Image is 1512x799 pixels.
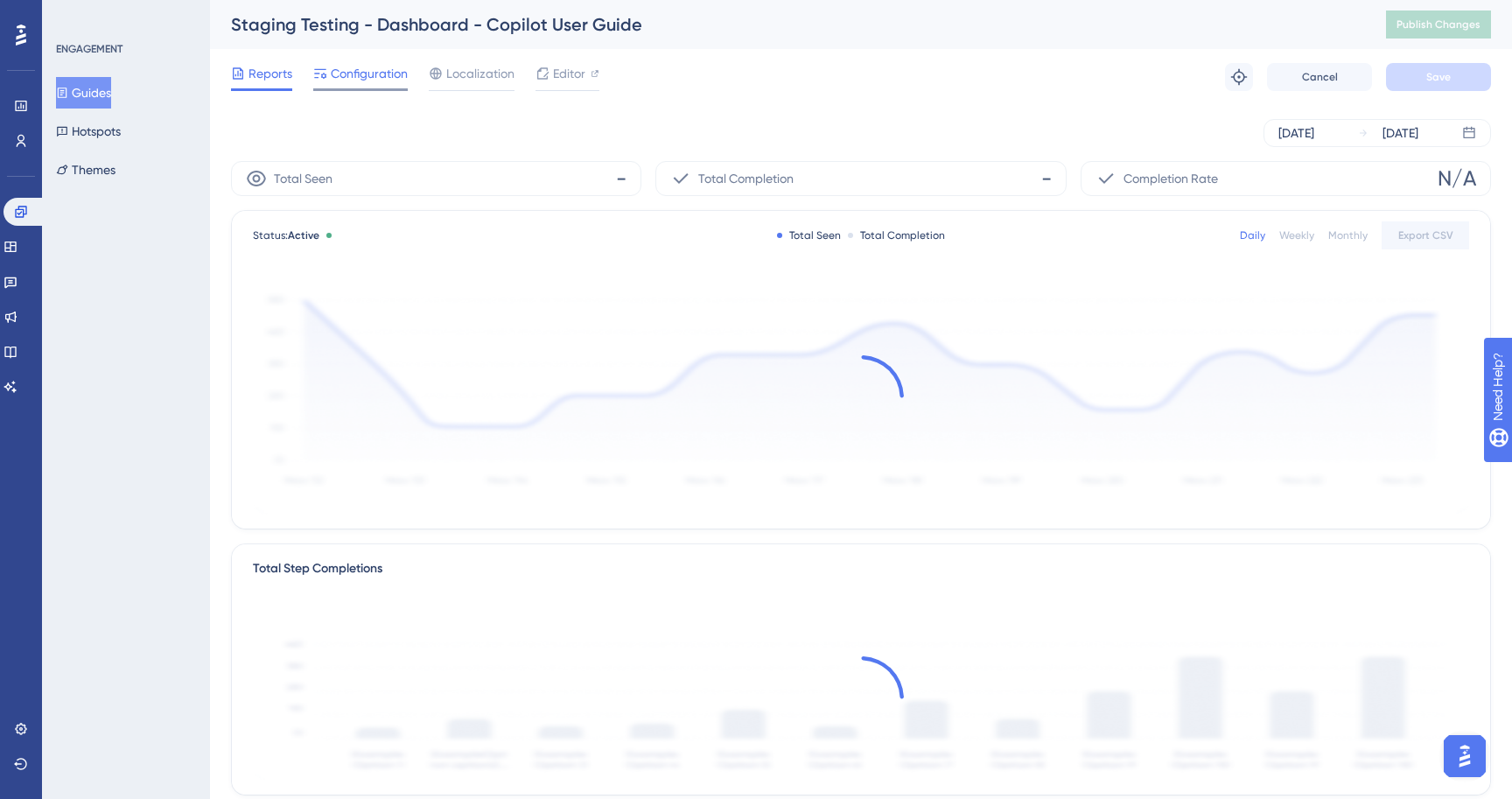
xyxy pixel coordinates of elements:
[56,42,122,56] div: ENGAGEMENT
[1382,123,1418,144] div: [DATE]
[1302,70,1338,84] span: Cancel
[1398,228,1453,242] span: Export CSV
[1279,228,1314,242] div: Weekly
[1438,730,1491,782] iframe: UserGuiding AI Assistant Launcher
[1041,165,1052,193] span: -
[253,558,382,579] div: Total Step Completions
[41,4,109,25] span: Need Help?
[1386,63,1491,91] button: Save
[698,168,794,189] span: Total Completion
[331,63,408,84] span: Configuration
[56,116,121,147] button: Hotspots
[848,228,945,242] div: Total Completion
[1386,11,1491,39] button: Publish Changes
[1426,70,1451,84] span: Save
[1382,221,1469,249] button: Export CSV
[288,229,319,242] span: Active
[446,63,514,84] span: Localization
[616,165,626,193] span: -
[56,77,111,109] button: Guides
[56,154,115,186] button: Themes
[1240,228,1265,242] div: Daily
[1438,165,1476,193] span: N/A
[1267,63,1372,91] button: Cancel
[553,63,585,84] span: Editor
[253,228,319,242] span: Status:
[1328,228,1368,242] div: Monthly
[274,168,332,189] span: Total Seen
[1396,18,1480,32] span: Publish Changes
[777,228,841,242] div: Total Seen
[248,63,292,84] span: Reports
[231,12,1342,37] div: Staging Testing - Dashboard - Copilot User Guide
[1278,123,1314,144] div: [DATE]
[1123,168,1218,189] span: Completion Rate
